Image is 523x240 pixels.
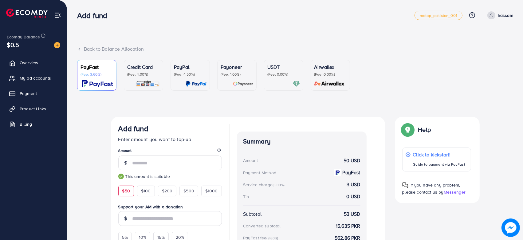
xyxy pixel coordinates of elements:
strong: 0 USD [346,193,360,200]
p: Enter amount you want to top-up [118,136,222,143]
p: (Fee: 0.00%) [267,72,300,77]
strong: PayFast [343,169,360,176]
img: card [82,80,113,87]
p: (Fee: 4.00%) [127,72,160,77]
div: Converted subtotal [243,223,281,229]
div: Back to Balance Allocation [77,45,513,53]
p: PayPal [174,63,206,71]
p: PayFast [81,63,113,71]
span: Ecomdy Balance [7,34,40,40]
a: Payment [5,87,62,100]
span: $200 [162,188,173,194]
small: (6.00%) [273,183,285,187]
div: Subtotal [243,210,261,218]
a: hassam [485,11,513,19]
img: Popup guide [402,182,408,188]
a: metap_pakistan_001 [415,11,462,20]
span: $50 [122,188,130,194]
h3: Add fund [118,124,148,133]
p: USDT [267,63,300,71]
strong: 3 USD [347,181,360,188]
img: logo [6,9,48,18]
legend: Amount [118,148,222,155]
a: My ad accounts [5,72,62,84]
strong: 15,635 PKR [336,222,360,230]
div: Service charge [243,182,286,188]
a: Overview [5,57,62,69]
img: card [136,80,160,87]
label: Support your AM with a donation [118,204,222,210]
span: $0.5 [7,40,19,49]
span: Billing [20,121,32,127]
span: Payment [20,90,37,96]
div: Tip [243,194,249,200]
span: If you have any problem, please contact us by [402,182,460,195]
img: payment [334,169,341,176]
span: Overview [20,60,38,66]
span: $500 [183,188,194,194]
p: Guide to payment via PayFast [413,161,465,168]
p: Payoneer [221,63,253,71]
strong: 53 USD [344,210,360,218]
span: My ad accounts [20,75,51,81]
img: card [186,80,206,87]
img: card [293,80,300,87]
span: $1000 [205,188,218,194]
div: Amount [243,157,258,163]
span: Product Links [20,106,46,112]
h4: Summary [243,138,360,145]
img: guide [118,174,124,179]
p: (Fee: 0.00%) [314,72,347,77]
h3: Add fund [77,11,112,20]
img: menu [54,12,61,19]
a: Billing [5,118,62,130]
small: This amount is suitable [118,173,222,179]
span: metap_pakistan_001 [420,14,457,18]
a: Product Links [5,103,62,115]
div: Payment Method [243,170,276,176]
span: Messenger [444,189,466,195]
p: (Fee: 1.00%) [221,72,253,77]
span: $100 [141,188,151,194]
p: (Fee: 4.50%) [174,72,206,77]
p: (Fee: 3.60%) [81,72,113,77]
img: card [312,80,347,87]
p: Credit Card [127,63,160,71]
img: image [501,218,520,237]
img: Popup guide [402,124,413,135]
img: image [54,42,60,48]
strong: 50 USD [344,157,360,164]
p: Help [418,126,431,133]
p: Airwallex [314,63,347,71]
img: card [233,80,253,87]
p: hassam [498,12,513,19]
p: Click to kickstart! [413,151,465,158]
